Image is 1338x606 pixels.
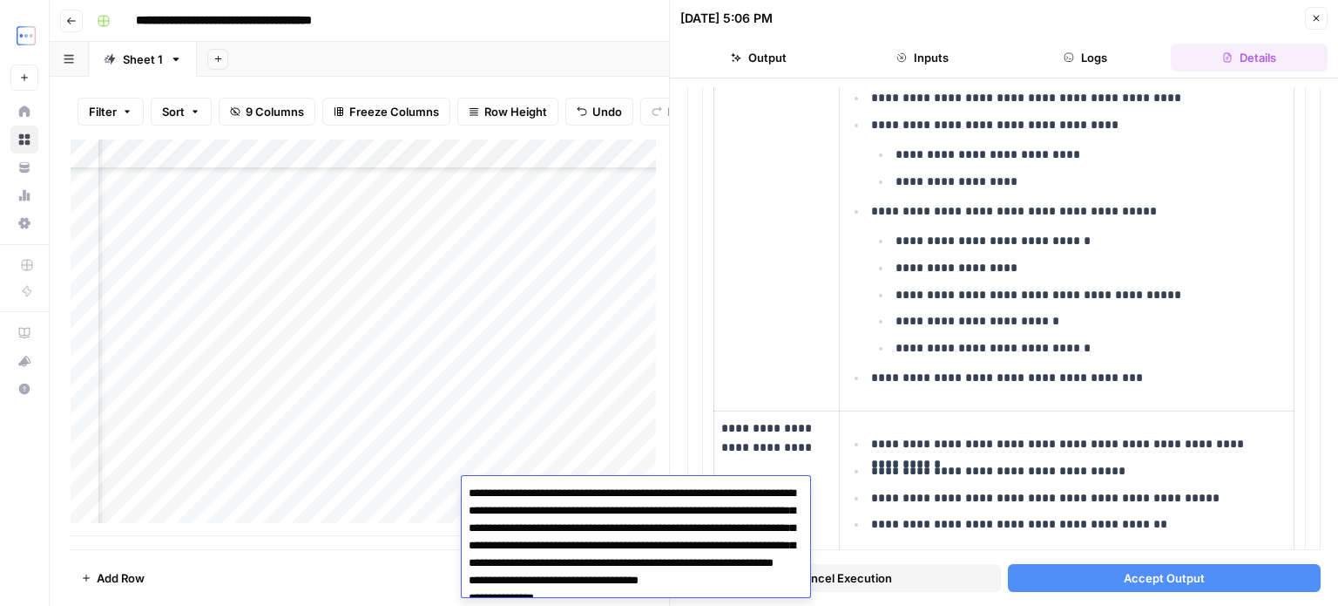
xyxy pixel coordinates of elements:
[349,103,439,120] span: Freeze Columns
[457,98,558,126] button: Row Height
[1008,564,1321,592] button: Accept Output
[10,20,42,51] img: TripleDart Logo
[10,153,38,181] a: Your Data
[246,103,304,120] span: 9 Columns
[322,98,450,126] button: Freeze Columns
[796,569,892,587] span: Cancel Execution
[680,44,837,71] button: Output
[10,319,38,347] a: AirOps Academy
[151,98,212,126] button: Sort
[10,375,38,403] button: Help + Support
[10,347,38,375] button: What's new?
[1124,569,1205,587] span: Accept Output
[78,98,144,126] button: Filter
[89,103,117,120] span: Filter
[162,103,185,120] span: Sort
[10,126,38,153] a: Browse
[484,103,547,120] span: Row Height
[565,98,633,126] button: Undo
[640,98,706,126] button: Redo
[10,14,38,58] button: Workspace: TripleDart
[10,98,38,126] a: Home
[592,103,622,120] span: Undo
[11,348,37,374] div: What's new?
[89,42,197,77] a: Sheet 1
[844,44,1001,71] button: Inputs
[97,569,145,587] span: Add Row
[1008,44,1165,71] button: Logs
[123,51,163,68] div: Sheet 1
[680,10,773,27] div: [DATE] 5:06 PM
[71,564,155,592] button: Add Row
[10,209,38,237] a: Settings
[687,564,1001,592] button: Cancel Execution
[1171,44,1328,71] button: Details
[10,181,38,209] a: Usage
[219,98,315,126] button: 9 Columns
